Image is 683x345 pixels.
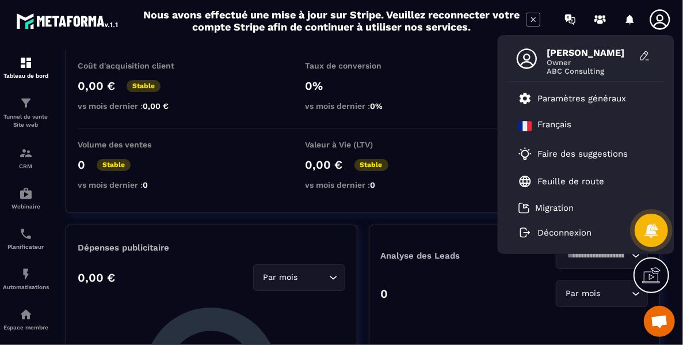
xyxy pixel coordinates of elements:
a: schedulerschedulerPlanificateur [3,218,49,259]
p: Migration [536,203,574,213]
a: Faire des suggestions [518,147,639,161]
span: 0% [371,101,383,111]
p: Dépenses publicitaire [78,242,345,253]
p: CRM [3,163,49,169]
p: Feuille de route [538,176,605,187]
p: Coût d'acquisition client [78,61,193,70]
a: automationsautomationsEspace membre [3,299,49,339]
span: Par mois [563,287,603,300]
p: Stable [97,159,131,171]
p: Tunnel de vente Site web [3,113,49,129]
p: 0,00 € [78,271,115,285]
img: automations [19,187,33,200]
p: vs mois dernier : [78,101,193,111]
p: Analyse des Leads [381,251,514,261]
p: Valeur à Vie (LTV) [306,140,421,149]
p: Paramètres généraux [538,93,627,104]
span: 0,00 € [143,101,169,111]
p: Faire des suggestions [538,149,628,159]
a: Paramètres généraux [518,92,627,105]
span: Par mois [261,271,300,284]
p: Webinaire [3,203,49,210]
p: Déconnexion [538,228,592,238]
p: Français [538,119,572,133]
p: 0,00 € [306,158,343,172]
div: Search for option [253,264,345,291]
span: ABC Consulting [547,67,634,75]
img: formation [19,56,33,70]
a: Migration [518,202,574,214]
input: Search for option [603,287,629,300]
a: formationformationTunnel de vente Site web [3,88,49,138]
p: 0 [381,287,388,301]
span: Owner [547,58,634,67]
p: 0 [78,158,85,172]
span: [PERSON_NAME] [547,47,634,58]
span: 0 [371,180,376,189]
p: vs mois dernier : [306,101,421,111]
p: 0% [306,79,421,93]
img: formation [19,146,33,160]
input: Search for option [563,249,629,262]
p: Planificateur [3,244,49,250]
p: vs mois dernier : [78,180,193,189]
a: automationsautomationsAutomatisations [3,259,49,299]
p: Espace membre [3,324,49,331]
img: automations [19,267,33,281]
p: Taux de conversion [306,61,421,70]
a: formationformationCRM [3,138,49,178]
p: 0,00 € [78,79,115,93]
img: logo [16,10,120,31]
p: Stable [127,80,161,92]
a: automationsautomationsWebinaire [3,178,49,218]
img: automations [19,308,33,321]
p: Stable [354,159,388,171]
h2: Nous avons effectué une mise à jour sur Stripe. Veuillez reconnecter votre compte Stripe afin de ... [143,9,521,33]
img: formation [19,96,33,110]
a: Feuille de route [518,175,605,188]
p: Tableau de bord [3,73,49,79]
p: vs mois dernier : [306,180,421,189]
span: 0 [143,180,148,189]
div: Search for option [556,280,648,307]
p: Volume des ventes [78,140,193,149]
img: scheduler [19,227,33,241]
p: Automatisations [3,284,49,290]
a: formationformationTableau de bord [3,47,49,88]
input: Search for option [300,271,326,284]
div: Ouvrir le chat [644,306,675,337]
div: Search for option [556,242,648,269]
